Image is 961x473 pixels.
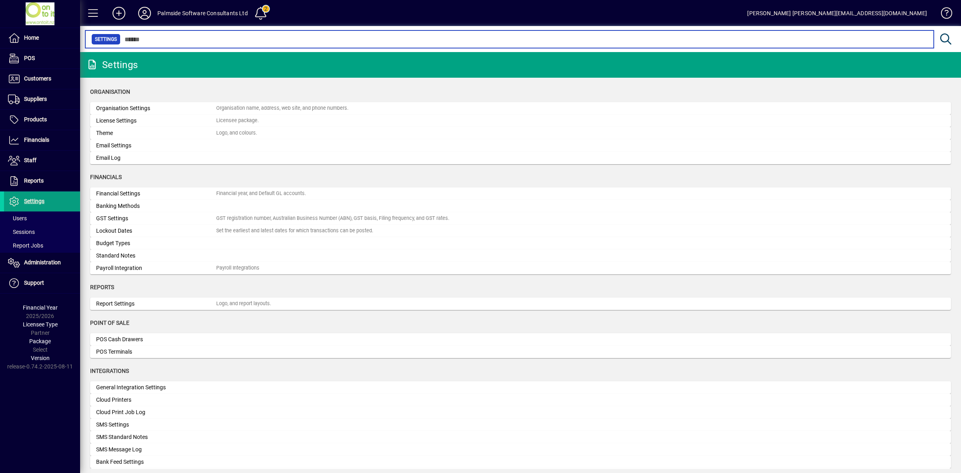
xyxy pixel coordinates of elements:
a: Financial SettingsFinancial year, and Default GL accounts. [90,187,951,200]
div: Organisation Settings [96,104,216,113]
div: SMS Standard Notes [96,433,216,441]
div: SMS Message Log [96,445,216,454]
div: Organisation name, address, web site, and phone numbers. [216,105,348,112]
a: Standard Notes [90,250,951,262]
div: [PERSON_NAME] [PERSON_NAME][EMAIL_ADDRESS][DOMAIN_NAME] [747,7,927,20]
div: Set the earliest and latest dates for which transactions can be posted. [216,227,373,235]
span: Reports [24,177,44,184]
a: SMS Standard Notes [90,431,951,443]
a: License SettingsLicensee package. [90,115,951,127]
a: Reports [4,171,80,191]
button: Profile [132,6,157,20]
span: Report Jobs [8,242,43,249]
div: Financial year, and Default GL accounts. [216,190,306,197]
span: Settings [24,198,44,204]
div: Email Settings [96,141,216,150]
div: Bank Feed Settings [96,458,216,466]
span: Point of Sale [90,320,129,326]
a: Report SettingsLogo, and report layouts. [90,298,951,310]
div: Theme [96,129,216,137]
div: GST registration number, Australian Business Number (ABN), GST basis, Filing frequency, and GST r... [216,215,449,222]
a: General Integration Settings [90,381,951,394]
span: Administration [24,259,61,266]
a: Customers [4,69,80,89]
span: Suppliers [24,96,47,102]
span: Financials [24,137,49,143]
span: POS [24,55,35,61]
a: Bank Feed Settings [90,456,951,468]
span: Users [8,215,27,221]
span: Reports [90,284,114,290]
a: Report Jobs [4,239,80,252]
a: Staff [4,151,80,171]
div: Payroll Integrations [216,264,259,272]
div: Lockout Dates [96,227,216,235]
div: Report Settings [96,300,216,308]
a: ThemeLogo, and colours. [90,127,951,139]
a: POS Cash Drawers [90,333,951,346]
div: Standard Notes [96,252,216,260]
a: SMS Message Log [90,443,951,456]
div: SMS Settings [96,421,216,429]
a: Email Log [90,152,951,164]
a: POS Terminals [90,346,951,358]
button: Add [106,6,132,20]
span: Support [24,280,44,286]
div: Payroll Integration [96,264,216,272]
span: Licensee Type [23,321,58,328]
span: Home [24,34,39,41]
span: Settings [95,35,117,43]
a: Home [4,28,80,48]
div: POS Cash Drawers [96,335,216,344]
div: Email Log [96,154,216,162]
div: GST Settings [96,214,216,223]
div: Settings [86,58,138,71]
a: Lockout DatesSet the earliest and latest dates for which transactions can be posted. [90,225,951,237]
span: Package [29,338,51,344]
a: Financials [4,130,80,150]
span: Integrations [90,368,129,374]
a: Administration [4,253,80,273]
span: Sessions [8,229,35,235]
span: Customers [24,75,51,82]
a: Email Settings [90,139,951,152]
a: Cloud Print Job Log [90,406,951,419]
span: Organisation [90,89,130,95]
a: SMS Settings [90,419,951,431]
div: POS Terminals [96,348,216,356]
div: Financial Settings [96,189,216,198]
span: Financials [90,174,122,180]
a: Cloud Printers [90,394,951,406]
div: Cloud Print Job Log [96,408,216,417]
div: Palmside Software Consultants Ltd [157,7,248,20]
a: Banking Methods [90,200,951,212]
div: Banking Methods [96,202,216,210]
span: Financial Year [23,304,58,311]
div: Licensee package. [216,117,259,125]
span: Version [31,355,50,361]
a: Payroll IntegrationPayroll Integrations [90,262,951,274]
span: Products [24,116,47,123]
div: General Integration Settings [96,383,216,392]
div: Cloud Printers [96,396,216,404]
span: Staff [24,157,36,163]
a: GST SettingsGST registration number, Australian Business Number (ABN), GST basis, Filing frequenc... [90,212,951,225]
div: License Settings [96,117,216,125]
div: Logo, and colours. [216,129,257,137]
a: POS [4,48,80,68]
a: Knowledge Base [935,2,951,28]
a: Suppliers [4,89,80,109]
a: Support [4,273,80,293]
div: Logo, and report layouts. [216,300,271,308]
a: Sessions [4,225,80,239]
a: Budget Types [90,237,951,250]
a: Products [4,110,80,130]
div: Budget Types [96,239,216,248]
a: Users [4,211,80,225]
a: Organisation SettingsOrganisation name, address, web site, and phone numbers. [90,102,951,115]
